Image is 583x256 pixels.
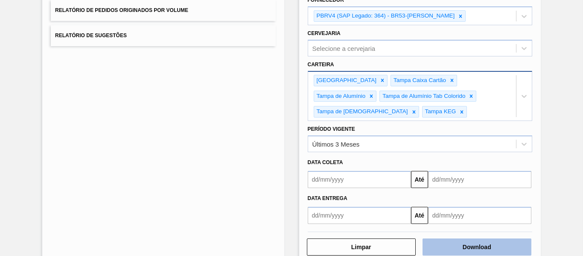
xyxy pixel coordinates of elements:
[314,91,367,102] div: Tampa de Alumínio
[314,106,409,117] div: Tampa de [DEMOGRAPHIC_DATA]
[308,171,411,188] input: dd/mm/yyyy
[423,238,531,256] button: Download
[314,11,456,21] div: PBRV4 (SAP Legado: 364) - BR53-[PERSON_NAME]
[51,25,275,46] button: Relatório de Sugestões
[308,207,411,224] input: dd/mm/yyyy
[55,32,127,38] span: Relatório de Sugestões
[307,238,416,256] button: Limpar
[411,207,428,224] button: Até
[55,7,188,13] span: Relatório de Pedidos Originados por Volume
[308,62,334,68] label: Carteira
[308,126,355,132] label: Período Vigente
[308,30,341,36] label: Cervejaria
[312,44,376,52] div: Selecione a cervejaria
[312,141,360,148] div: Últimos 3 Meses
[423,106,458,117] div: Tampa KEG
[308,159,343,165] span: Data coleta
[411,171,428,188] button: Até
[428,207,531,224] input: dd/mm/yyyy
[314,75,378,86] div: [GEOGRAPHIC_DATA]
[380,91,466,102] div: Tampa de Alumínio Tab Colorido
[428,171,531,188] input: dd/mm/yyyy
[391,75,447,86] div: Tampa Caixa Cartão
[308,195,347,201] span: Data entrega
